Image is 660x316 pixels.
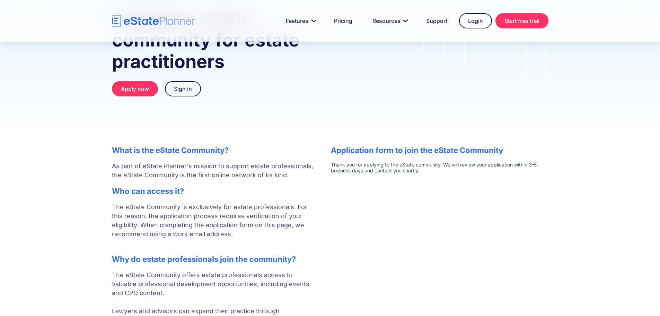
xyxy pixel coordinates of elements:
a: Support [418,14,456,28]
a: Apply now [112,81,158,96]
a: Sign in [165,81,201,96]
h2: Why do estate professionals join the community? [112,255,317,264]
a: Features [278,14,322,28]
a: Resources [364,14,414,28]
a: Start free trial [495,13,548,28]
h2: Who can access it? [112,187,317,196]
h2: What is the eState Community? [112,146,317,155]
a: Pricing [326,14,361,28]
h2: Application form to join the eState Community [331,146,548,155]
p: The eState Community is exclusively for estate professionals. For this reason, the application pr... [112,203,317,248]
iframe: Form 0 [331,162,548,173]
a: home [112,15,195,27]
a: Login [459,13,492,28]
p: As part of eState Planner's mission to support estate professionals, the eState Community is the ... [112,162,317,180]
